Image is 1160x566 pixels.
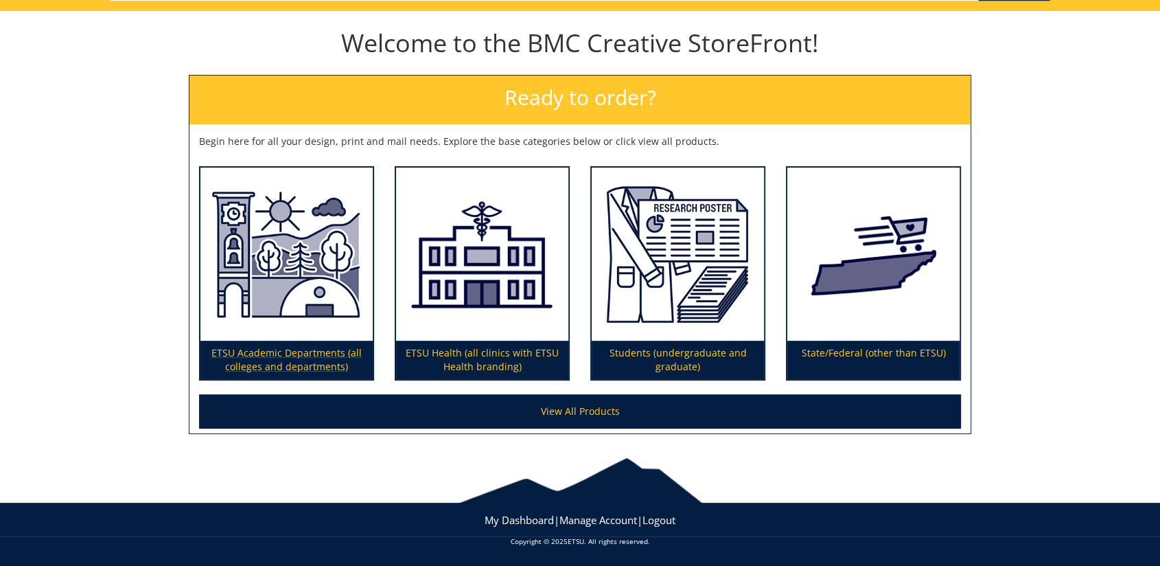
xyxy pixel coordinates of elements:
p: Students (undergraduate and graduate) [592,341,764,379]
p: ETSU Health (all clinics with ETSU Health branding) [396,341,568,379]
p: ETSU Academic Departments (all colleges and departments) [200,341,373,379]
a: ETSU [568,536,584,546]
a: ETSU Health (all clinics with ETSU Health branding) [396,168,568,379]
h1: Welcome to the BMC Creative StoreFront! [189,30,971,57]
a: Manage Account [559,513,637,527]
img: State/Federal (other than ETSU) [787,168,960,341]
p: State/Federal (other than ETSU) [787,341,960,379]
a: My Dashboard [485,513,554,527]
a: ETSU Academic Departments (all colleges and departments) [200,168,373,379]
a: View All Products [199,394,961,429]
img: Students (undergraduate and graduate) [592,168,764,341]
img: ETSU Health (all clinics with ETSU Health branding) [396,168,568,341]
a: Logout [642,513,675,527]
p: Begin here for all your design, print and mail needs. Explore the base categories below or click ... [199,135,961,148]
a: State/Federal (other than ETSU) [787,168,960,379]
img: ETSU Academic Departments (all colleges and departments) [200,168,373,341]
h2: Ready to order? [189,76,971,124]
a: Students (undergraduate and graduate) [592,168,764,379]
